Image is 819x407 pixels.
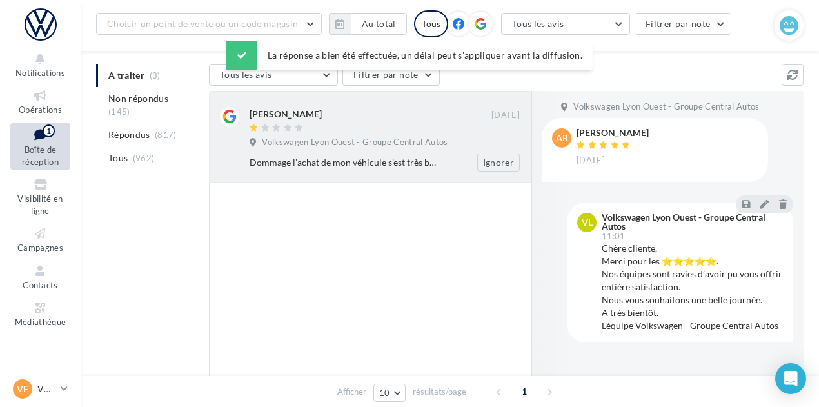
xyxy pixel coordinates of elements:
button: Ignorer [477,154,520,172]
div: [PERSON_NAME] [250,108,322,121]
div: Volkswagen Lyon Ouest - Groupe Central Autos [602,213,780,231]
a: Boîte de réception1 [10,123,70,170]
span: Opérations [19,104,62,115]
span: (817) [155,130,177,140]
a: VF VW Francheville [10,377,70,401]
span: Répondus [108,128,150,141]
span: Non répondus [108,92,168,105]
button: Notifications [10,49,70,81]
span: Volkswagen Lyon Ouest - Groupe Central Autos [573,101,759,113]
a: Campagnes [10,224,70,255]
span: 10 [379,388,390,398]
div: Open Intercom Messenger [775,363,806,394]
button: Au total [351,13,407,35]
button: Choisir un point de vente ou un code magasin [96,13,322,35]
span: VF [17,382,28,395]
span: Choisir un point de vente ou un code magasin [107,18,298,29]
span: (145) [108,106,130,117]
button: Tous les avis [501,13,630,35]
a: Opérations [10,86,70,117]
button: Au total [329,13,407,35]
span: Volkswagen Lyon Ouest - Groupe Central Autos [262,137,448,148]
span: VL [582,216,593,229]
div: La réponse a bien été effectuée, un délai peut s’appliquer avant la diffusion. [226,41,593,70]
button: 10 [373,384,406,402]
a: Visibilité en ligne [10,175,70,219]
span: Tous les avis [220,69,272,80]
div: Tous [414,10,448,37]
span: Campagnes [17,243,63,253]
a: Contacts [10,261,70,293]
div: Chère cliente, Merci pour les ⭐⭐⭐⭐⭐. Nos équipes sont ravies d’avoir pu vous offrir entière satis... [602,242,783,332]
span: Tous [108,152,128,164]
a: Médiathèque [10,298,70,330]
button: Filtrer par note [635,13,732,35]
span: Médiathèque [15,317,66,327]
span: résultats/page [413,386,466,398]
span: [DATE] [577,155,605,166]
span: 11:01 [602,232,626,241]
a: Calendrier [10,335,70,367]
span: Notifications [15,68,65,78]
span: Visibilité en ligne [17,194,63,216]
button: Tous les avis [209,64,338,86]
span: Contacts [23,280,58,290]
span: AR [556,132,568,144]
span: [DATE] [491,110,520,121]
div: Dommage l’achat de mon véhicule s’est très bien passé il y a juste deux ans (normal quand on achè... [250,156,436,169]
span: Tous les avis [512,18,564,29]
span: (962) [133,153,155,163]
div: [PERSON_NAME] [577,128,649,137]
p: VW Francheville [37,382,55,395]
span: Boîte de réception [22,144,59,167]
span: 1 [514,381,535,402]
span: Afficher [337,386,366,398]
div: 1 [43,124,55,137]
